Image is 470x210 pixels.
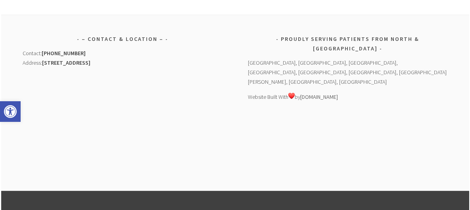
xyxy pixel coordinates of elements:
b: [STREET_ADDRESS] [42,59,90,66]
p: Website Built With by [248,92,447,102]
img: ❤ [288,92,295,99]
p: [GEOGRAPHIC_DATA], [GEOGRAPHIC_DATA], [GEOGRAPHIC_DATA], [GEOGRAPHIC_DATA], [GEOGRAPHIC_DATA], [G... [248,58,447,87]
b: [PHONE_NUMBER] [42,50,86,57]
div: Contact: Address: [23,48,222,67]
a: [DOMAIN_NAME] [300,93,338,100]
h3: – Contact & Location – [23,34,222,44]
h3: PROUDLY SERVING PATIENTS FROM NORTH & [GEOGRAPHIC_DATA] [248,34,447,53]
